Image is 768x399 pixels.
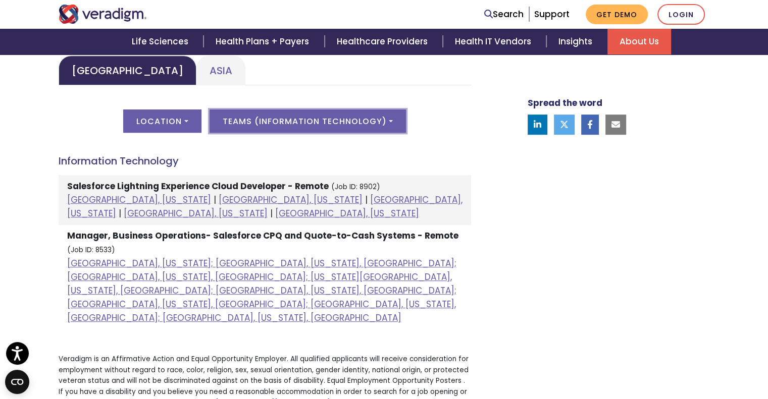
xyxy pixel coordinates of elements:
[203,29,324,54] a: Health Plans + Payers
[210,109,406,133] button: Teams (Information Technology)
[275,207,419,219] a: [GEOGRAPHIC_DATA], [US_STATE]
[325,29,443,54] a: Healthcare Providers
[586,5,648,24] a: Get Demo
[59,5,147,24] img: Veradigm logo
[607,29,671,54] a: About Us
[67,245,115,255] small: (Job ID: 8533)
[124,207,268,219] a: [GEOGRAPHIC_DATA], [US_STATE]
[5,370,29,394] button: Open CMP widget
[219,194,363,206] a: [GEOGRAPHIC_DATA], [US_STATE]
[59,55,196,85] a: [GEOGRAPHIC_DATA]
[67,194,211,206] a: [GEOGRAPHIC_DATA], [US_STATE]
[67,230,458,242] strong: Manager, Business Operations- Salesforce CPQ and Quote-to-Cash Systems - Remote
[534,8,570,20] a: Support
[67,180,329,192] strong: Salesforce Lightning Experience Cloud Developer - Remote
[484,8,524,21] a: Search
[443,29,546,54] a: Health IT Vendors
[270,207,273,219] span: |
[528,97,602,109] strong: Spread the word
[59,155,471,167] h4: Information Technology
[657,4,705,25] a: Login
[546,29,607,54] a: Insights
[196,55,245,85] a: Asia
[365,194,368,206] span: |
[331,182,380,192] small: (Job ID: 8902)
[67,194,463,219] a: [GEOGRAPHIC_DATA], [US_STATE]
[120,29,203,54] a: Life Sciences
[214,194,216,206] span: |
[123,109,201,133] button: Location
[67,257,456,324] a: [GEOGRAPHIC_DATA], [US_STATE]; [GEOGRAPHIC_DATA], [US_STATE], [GEOGRAPHIC_DATA]; [GEOGRAPHIC_DATA...
[119,207,121,219] span: |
